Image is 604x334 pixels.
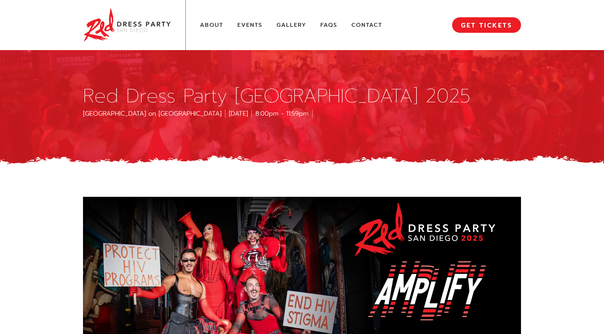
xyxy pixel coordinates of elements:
[452,17,521,33] a: GET TICKETS
[320,22,337,29] a: FAQs
[351,22,382,29] a: Contact
[237,22,262,29] a: Events
[277,22,306,29] a: Gallery
[255,110,313,118] div: 8:00pm - 11:59pm
[83,7,171,43] img: Red Dress Party San Diego
[229,110,252,118] div: [DATE]
[83,86,470,105] h1: Red Dress Party [GEOGRAPHIC_DATA] 2025
[200,22,223,29] a: About
[83,110,225,118] div: [GEOGRAPHIC_DATA] on [GEOGRAPHIC_DATA]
